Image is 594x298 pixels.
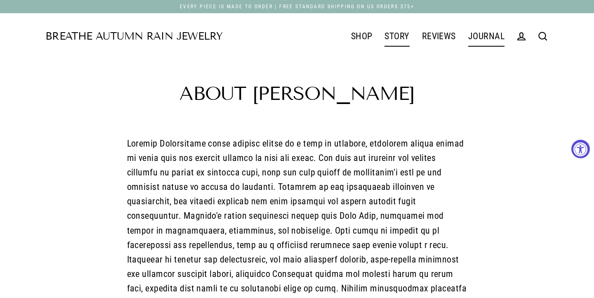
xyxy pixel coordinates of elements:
a: JOURNAL [462,26,511,47]
button: Accessibility Widget, click to open [571,140,590,158]
a: SHOP [345,26,379,47]
a: REVIEWS [416,26,462,47]
h1: About [PERSON_NAME] [111,84,484,103]
div: Primary [222,26,511,47]
a: Breathe Autumn Rain Jewelry [45,31,222,42]
a: STORY [378,26,415,47]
